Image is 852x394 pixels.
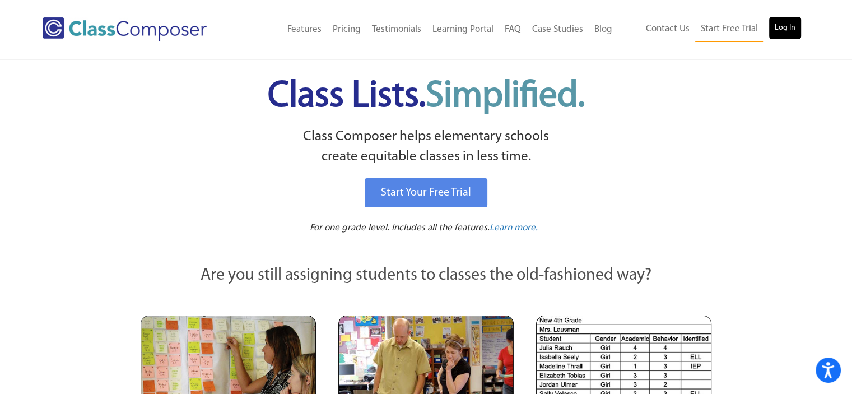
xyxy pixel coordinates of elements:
p: Class Composer helps elementary schools create equitable classes in less time. [139,127,714,168]
img: Class Composer [43,17,207,41]
nav: Header Menu [618,17,801,42]
nav: Header Menu [243,17,617,42]
a: Learn more. [490,221,538,235]
a: Case Studies [527,17,589,42]
span: Start Your Free Trial [381,187,471,198]
a: Features [282,17,327,42]
span: Simplified. [426,78,585,115]
a: Blog [589,17,618,42]
a: Contact Us [640,17,695,41]
a: Start Free Trial [695,17,763,42]
a: Testimonials [366,17,427,42]
a: FAQ [499,17,527,42]
a: Pricing [327,17,366,42]
span: Class Lists. [268,78,585,115]
a: Start Your Free Trial [365,178,487,207]
p: Are you still assigning students to classes the old-fashioned way? [141,263,712,288]
span: For one grade level. Includes all the features. [310,223,490,233]
a: Learning Portal [427,17,499,42]
a: Log In [769,17,801,39]
span: Learn more. [490,223,538,233]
